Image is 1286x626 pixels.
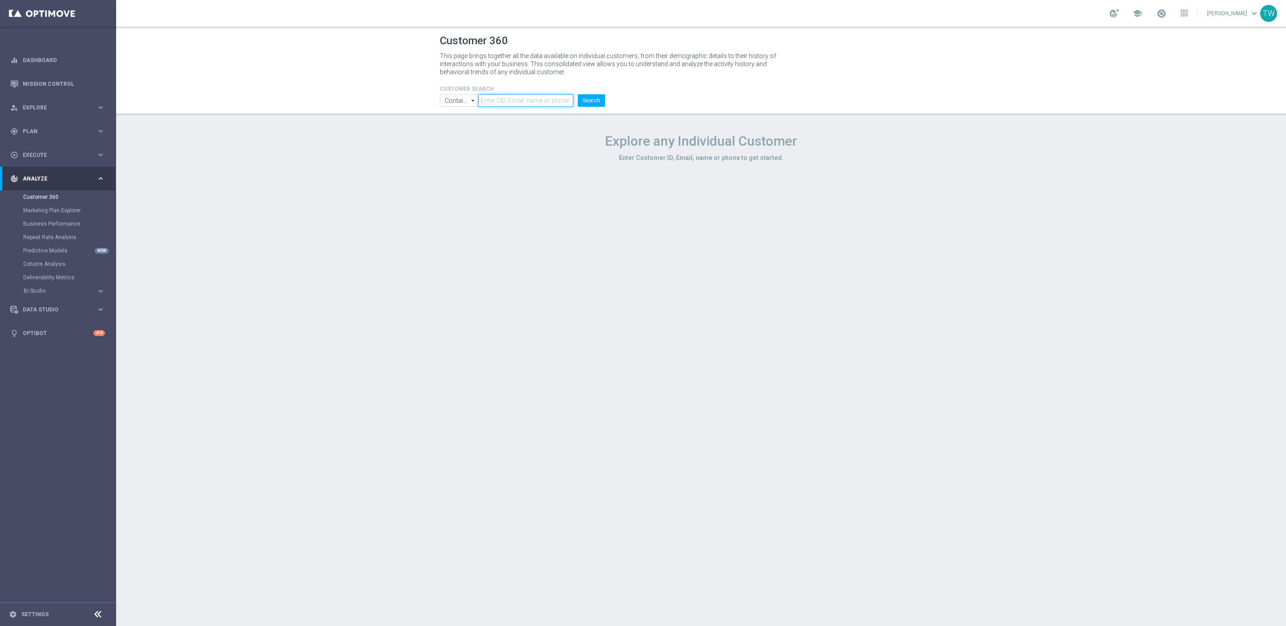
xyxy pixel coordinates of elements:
[10,80,105,88] button: Mission Control
[10,330,105,337] button: lightbulb Optibot +10
[10,175,105,182] button: track_changes Analyze keyboard_arrow_right
[10,321,105,345] div: Optibot
[440,52,784,76] p: This page brings together all the data available on individual customers, from their demographic ...
[10,127,18,135] i: gps_fixed
[23,284,115,298] div: BI Studio
[96,151,105,159] i: keyboard_arrow_right
[96,174,105,183] i: keyboard_arrow_right
[1249,8,1259,18] span: keyboard_arrow_down
[23,152,96,158] span: Execute
[1260,5,1277,22] div: TW
[10,175,96,183] div: Analyze
[478,94,573,107] input: Enter CID, Email, name or phone
[469,95,478,106] i: arrow_drop_down
[23,247,93,254] a: Predictive Models
[23,220,93,227] a: Business Performance
[23,244,115,257] div: Predictive Models
[10,306,105,313] button: Data Studio keyboard_arrow_right
[23,72,105,96] a: Mission Control
[10,175,18,183] i: track_changes
[23,271,115,284] div: Deliverability Metrics
[23,48,105,72] a: Dashboard
[10,306,96,314] div: Data Studio
[440,133,962,149] h1: Explore any Individual Customer
[23,207,93,214] a: Marketing Plan Explorer
[1206,7,1260,20] a: [PERSON_NAME]keyboard_arrow_down
[23,257,115,271] div: Cohorts Analysis
[10,104,105,111] button: person_search Explore keyboard_arrow_right
[23,204,115,217] div: Marketing Plan Explorer
[23,321,93,345] a: Optibot
[23,231,115,244] div: Repeat Rate Analysis
[23,274,93,281] a: Deliverability Metrics
[93,330,105,336] div: +10
[10,56,18,64] i: equalizer
[96,103,105,112] i: keyboard_arrow_right
[440,86,605,92] h4: CUSTOMER SEARCH
[10,151,105,159] button: play_circle_outline Execute keyboard_arrow_right
[10,128,105,135] button: gps_fixed Plan keyboard_arrow_right
[440,94,478,107] input: Contains
[10,151,96,159] div: Execute
[95,248,109,254] div: NEW
[23,129,96,134] span: Plan
[1132,8,1142,18] span: school
[23,307,96,312] span: Data Studio
[96,287,105,295] i: keyboard_arrow_right
[23,260,93,268] a: Cohorts Analysis
[9,610,17,618] i: settings
[23,217,115,231] div: Business Performance
[24,288,96,294] div: BI Studio
[23,105,96,110] span: Explore
[10,127,96,135] div: Plan
[440,154,962,162] h3: Enter Customer ID, Email, name or phone to get started.
[10,48,105,72] div: Dashboard
[23,287,105,294] button: BI Studio keyboard_arrow_right
[23,234,93,241] a: Repeat Rate Analysis
[578,94,605,107] button: Search
[23,190,115,204] div: Customer 360
[10,329,18,337] i: lightbulb
[23,176,96,181] span: Analyze
[96,127,105,135] i: keyboard_arrow_right
[10,104,18,112] i: person_search
[23,193,93,201] a: Customer 360
[10,57,105,64] button: equalizer Dashboard
[10,72,105,96] div: Mission Control
[440,34,962,47] h1: Customer 360
[96,305,105,314] i: keyboard_arrow_right
[10,151,18,159] i: play_circle_outline
[10,104,96,112] div: Explore
[21,612,49,617] a: Settings
[24,288,88,294] span: BI Studio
